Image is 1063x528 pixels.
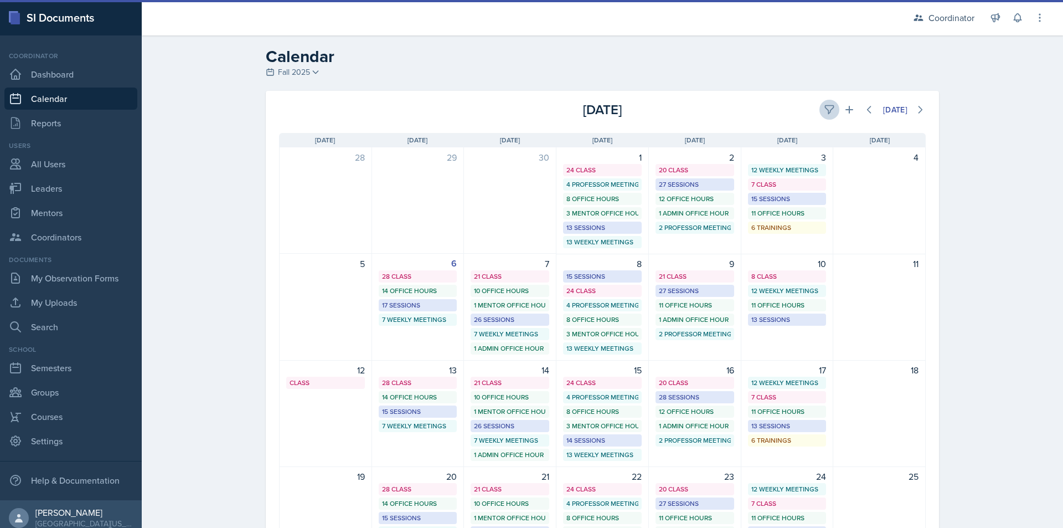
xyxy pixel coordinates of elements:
span: [DATE] [315,135,335,145]
div: 11 Office Hours [751,300,823,310]
div: 30 [471,151,549,164]
div: 26 Sessions [474,315,546,325]
div: 13 Weekly Meetings [566,237,638,247]
div: 17 Sessions [382,300,454,310]
a: My Uploads [4,291,137,314]
div: 24 [748,470,827,483]
div: 16 [656,363,734,377]
a: Semesters [4,357,137,379]
div: 8 Office Hours [566,315,638,325]
div: 8 Office Hours [566,194,638,204]
div: [DATE] [883,105,907,114]
div: School [4,345,137,355]
div: 12 [286,363,365,377]
div: 20 [379,470,457,483]
div: 7 Weekly Meetings [382,315,454,325]
div: 4 Professor Meetings [566,300,638,310]
a: Dashboard [4,63,137,85]
div: 12 Weekly Meetings [751,378,823,388]
span: [DATE] [592,135,612,145]
a: Reports [4,112,137,134]
div: 14 [471,363,549,377]
div: 4 Professor Meetings [566,180,638,189]
div: 12 Weekly Meetings [751,484,823,494]
div: 3 Mentor Office Hours [566,208,638,218]
div: 21 Class [474,378,546,388]
div: 18 [840,363,918,377]
div: Coordinator [4,51,137,61]
div: 4 Professor Meetings [566,392,638,402]
div: Users [4,141,137,151]
div: 21 Class [474,271,546,281]
a: Groups [4,381,137,403]
div: 4 Professor Meetings [566,499,638,509]
div: 14 Office Hours [382,286,454,296]
div: 14 Sessions [566,435,638,445]
div: 8 Office Hours [566,513,638,523]
div: 1 Mentor Office Hour [474,300,546,310]
div: 13 Sessions [751,421,823,431]
div: Class [290,378,362,388]
div: 3 Mentor Office Hours [566,421,638,431]
div: 11 Office Hours [659,300,731,310]
a: My Observation Forms [4,267,137,289]
div: 7 Class [751,499,823,509]
div: 6 Trainings [751,223,823,233]
div: 8 Class [751,271,823,281]
div: 28 Class [382,271,454,281]
div: 13 Sessions [566,223,638,233]
div: Documents [4,255,137,265]
div: 8 Office Hours [566,407,638,417]
div: 1 [563,151,642,164]
div: 14 Office Hours [382,392,454,402]
div: 24 Class [566,165,638,175]
div: 1 Admin Office Hour [659,421,731,431]
div: 8 [563,257,642,270]
div: 11 Office Hours [659,513,731,523]
div: 25 [840,470,918,483]
div: 5 [286,257,365,270]
div: Help & Documentation [4,469,137,491]
div: 10 Office Hours [474,392,546,402]
div: 15 Sessions [382,513,454,523]
div: 11 Office Hours [751,513,823,523]
h2: Calendar [266,47,939,66]
div: 12 Office Hours [659,407,731,417]
div: 4 [840,151,918,164]
div: 6 Trainings [751,435,823,445]
div: 10 Office Hours [474,499,546,509]
a: Calendar [4,88,137,110]
div: 7 Weekly Meetings [474,329,546,339]
div: 1 Admin Office Hour [474,344,546,353]
a: Coordinators [4,226,137,248]
div: 24 Class [566,286,638,296]
div: 1 Admin Office Hour [659,315,731,325]
div: 21 [471,470,549,483]
div: 6 [379,257,457,270]
div: 13 [379,363,457,377]
div: 7 Weekly Meetings [382,421,454,431]
div: 10 [748,257,827,270]
div: 28 Sessions [659,392,731,402]
span: [DATE] [500,135,520,145]
div: 3 [748,151,827,164]
div: 27 Sessions [659,499,731,509]
div: 1 Mentor Office Hour [474,407,546,417]
div: 13 Weekly Meetings [566,450,638,460]
div: 10 Office Hours [474,286,546,296]
div: 20 Class [659,378,731,388]
div: 21 Class [659,271,731,281]
div: 15 Sessions [566,271,638,281]
div: 7 Weekly Meetings [474,435,546,445]
div: 15 Sessions [382,407,454,417]
div: 2 [656,151,734,164]
button: [DATE] [876,100,915,119]
div: 1 Admin Office Hour [474,450,546,460]
div: 9 [656,257,734,270]
div: 26 Sessions [474,421,546,431]
div: [DATE] [494,100,710,120]
div: 7 [471,257,549,270]
div: 2 Professor Meetings [659,329,731,339]
div: 11 Office Hours [751,407,823,417]
a: All Users [4,153,137,175]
